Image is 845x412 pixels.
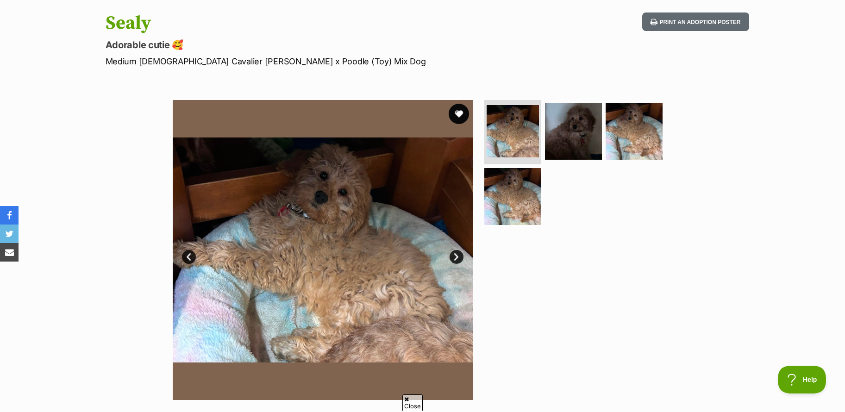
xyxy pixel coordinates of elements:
button: Print an adoption poster [642,12,749,31]
h1: Sealy [106,12,497,34]
span: Close [402,394,423,411]
img: Photo of Sealy [545,103,602,160]
a: Next [450,250,463,264]
img: Photo of Sealy [606,103,663,160]
p: Medium [DEMOGRAPHIC_DATA] Cavalier [PERSON_NAME] x Poodle (Toy) Mix Dog [106,55,497,68]
p: Adorable cutie 🥰 [106,38,497,51]
img: Photo of Sealy [484,168,541,225]
button: favourite [449,104,469,124]
img: Photo of Sealy [173,100,473,400]
iframe: Help Scout Beacon - Open [778,366,826,393]
img: Photo of Sealy [487,105,539,157]
a: Prev [182,250,196,264]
